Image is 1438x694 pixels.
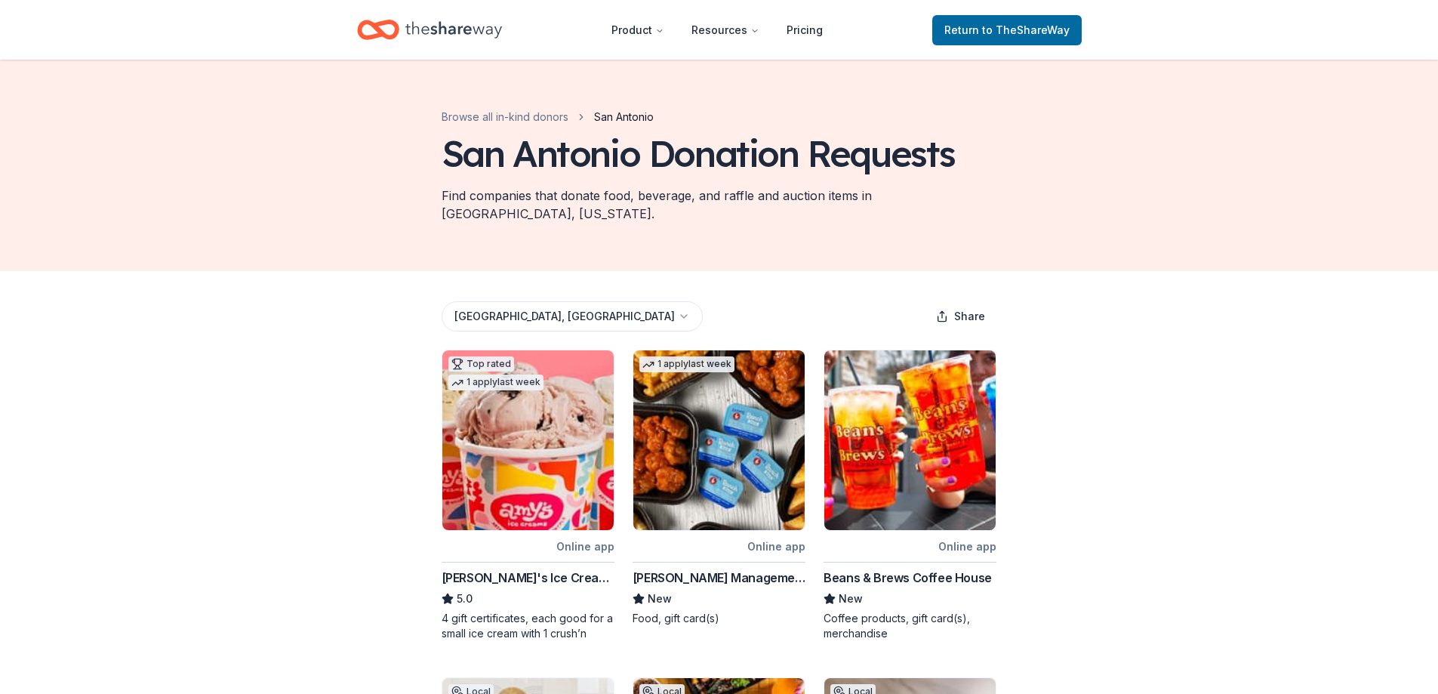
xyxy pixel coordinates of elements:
a: Browse all in-kind donors [442,108,568,126]
nav: breadcrumb [442,108,654,126]
div: [PERSON_NAME]'s Ice Creams [442,569,614,587]
span: Share [954,307,985,325]
span: Return [944,21,1070,39]
span: New [839,590,863,608]
nav: Main [599,12,835,48]
button: Resources [679,15,771,45]
div: Online app [747,537,805,556]
div: Online app [556,537,614,556]
a: Image for Beans & Brews Coffee HouseOnline appBeans & Brews Coffee HouseNewCoffee products, gift ... [824,350,996,641]
div: 1 apply last week [448,375,543,390]
span: 5.0 [457,590,473,608]
img: Image for Beans & Brews Coffee House [824,350,996,530]
div: 4 gift certificates, each good for a small ice cream with 1 crush’n [442,611,614,641]
button: Share [924,301,997,332]
span: San Antonio [594,108,654,126]
a: Returnto TheShareWay [932,15,1082,45]
div: Beans & Brews Coffee House [824,569,992,587]
div: Online app [938,537,996,556]
div: San Antonio Donation Requests [442,132,955,174]
div: Top rated [448,356,514,372]
span: to TheShareWay [982,23,1070,36]
button: Product [599,15,676,45]
div: Coffee products, gift card(s), merchandise [824,611,996,641]
a: Home [357,12,502,48]
a: Image for Avants Management Group1 applylast weekOnline app[PERSON_NAME] Management GroupNewFood,... [633,350,805,626]
div: [PERSON_NAME] Management Group [633,569,805,587]
span: New [648,590,672,608]
img: Image for Avants Management Group [633,350,805,530]
a: Pricing [774,15,835,45]
div: Food, gift card(s) [633,611,805,626]
div: Find companies that donate food, beverage, and raffle and auction items in [GEOGRAPHIC_DATA], [US... [442,187,997,223]
img: Image for Amy's Ice Creams [442,350,614,530]
div: 1 apply last week [639,356,734,372]
a: Image for Amy's Ice CreamsTop rated1 applylast weekOnline app[PERSON_NAME]'s Ice Creams5.04 gift ... [442,350,614,641]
